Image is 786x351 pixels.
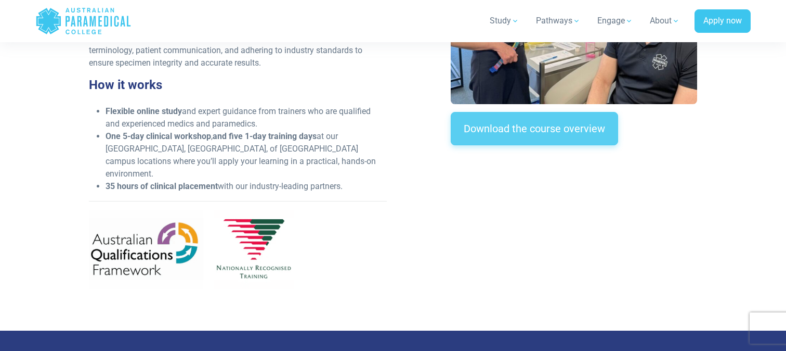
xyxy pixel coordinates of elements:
a: Study [483,6,526,35]
strong: One 5-day clinical workshop [106,131,211,141]
li: with our industry-leading partners. [106,180,387,193]
iframe: EmbedSocial Universal Widget [451,166,697,219]
a: Engage [591,6,639,35]
a: About [644,6,686,35]
strong: 35 hours of clinical placement [106,181,218,191]
li: , at our [GEOGRAPHIC_DATA], [GEOGRAPHIC_DATA], of [GEOGRAPHIC_DATA] campus locations where you’ll... [106,130,387,180]
li: and expert guidance from trainers who are qualified and experienced medics and paramedics. [106,105,387,130]
a: Australian Paramedical College [35,4,132,38]
strong: and five 1-day training days [213,131,317,141]
a: Apply now [695,9,751,33]
h3: How it works [89,78,387,93]
strong: Flexible online study [106,106,182,116]
a: Pathways [530,6,587,35]
a: Download the course overview [451,112,618,145]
